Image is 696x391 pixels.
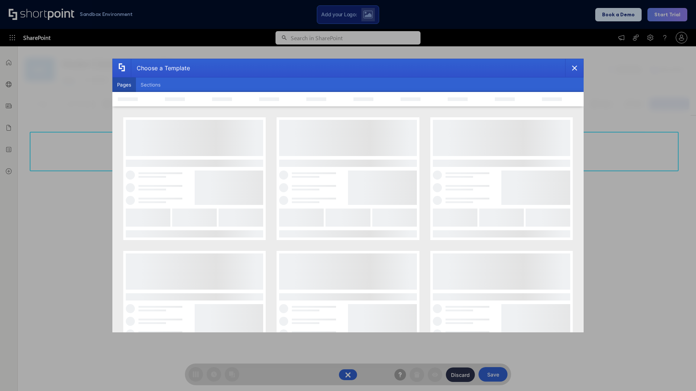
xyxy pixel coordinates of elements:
button: Pages [112,77,136,92]
div: Choose a Template [131,59,190,77]
div: template selector [112,59,584,332]
button: Sections [136,77,165,92]
iframe: Chat Widget [660,356,696,391]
